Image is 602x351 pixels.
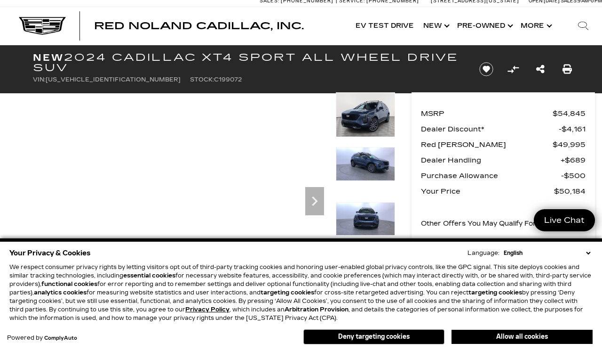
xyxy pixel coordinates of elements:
[421,107,553,120] span: MSRP
[185,306,230,313] a: Privacy Policy
[285,306,349,313] strong: Arbitration Provision
[476,62,497,77] button: Save vehicle
[421,138,586,151] a: Red [PERSON_NAME] $49,995
[94,21,304,31] a: Red Noland Cadillac, Inc.
[451,330,593,344] button: Allow all cookies
[419,7,452,45] a: New
[303,329,444,344] button: Deny targeting cookies
[421,235,586,248] a: GM Military Offer $1,000
[501,249,593,257] select: Language Select
[421,122,559,136] span: Dealer Discount*
[534,209,595,231] a: Live Chat
[452,7,516,45] a: Pre-Owned
[561,154,586,167] span: $689
[468,289,522,296] strong: targeting cookies
[336,202,395,236] img: New 2024 Deep Sea Metallic Cadillac Sport image 3
[123,272,175,279] strong: essential cookies
[559,122,586,136] span: $4,161
[33,52,463,73] h1: 2024 Cadillac XT4 Sport All Wheel Drive SUV
[421,169,561,182] span: Purchase Allowance
[539,215,589,226] span: Live Chat
[421,169,586,182] a: Purchase Allowance $500
[261,289,314,296] strong: targeting cookies
[33,92,312,302] iframe: Interactive Walkaround/Photo gallery of the vehicle/product
[553,138,586,151] span: $49,995
[558,235,586,248] span: $1,000
[421,154,561,167] span: Dealer Handling
[421,122,586,136] a: Dealer Discount* $4,161
[561,169,586,182] span: $500
[19,17,66,35] img: Cadillac Dark Logo with Cadillac White Text
[34,289,87,296] strong: analytics cookies
[41,281,97,287] strong: functional cookies
[94,20,304,32] span: Red Noland Cadillac, Inc.
[421,185,586,198] a: Your Price $50,184
[562,63,572,76] a: Print this New 2024 Cadillac XT4 Sport All Wheel Drive SUV
[421,185,554,198] span: Your Price
[421,107,586,120] a: MSRP $54,845
[190,76,214,83] span: Stock:
[33,52,64,63] strong: New
[554,185,586,198] span: $50,184
[553,107,586,120] span: $54,845
[421,235,558,248] span: GM Military Offer
[506,62,520,76] button: Compare Vehicle
[421,217,536,230] p: Other Offers You May Qualify For
[7,335,77,341] div: Powered by
[421,154,586,167] a: Dealer Handling $689
[9,246,91,260] span: Your Privacy & Cookies
[305,187,324,215] div: Next
[421,138,553,151] span: Red [PERSON_NAME]
[536,63,545,76] a: Share this New 2024 Cadillac XT4 Sport All Wheel Drive SUV
[9,263,593,322] p: We respect consumer privacy rights by letting visitors opt out of third-party tracking cookies an...
[467,250,499,256] div: Language:
[516,7,555,45] button: More
[33,76,46,83] span: VIN:
[46,76,181,83] span: [US_VEHICLE_IDENTIFICATION_NUMBER]
[351,7,419,45] a: EV Test Drive
[336,92,395,137] img: New 2024 Deep Sea Metallic Cadillac Sport image 1
[336,147,395,181] img: New 2024 Deep Sea Metallic Cadillac Sport image 2
[44,335,77,341] a: ComplyAuto
[214,76,242,83] span: C199072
